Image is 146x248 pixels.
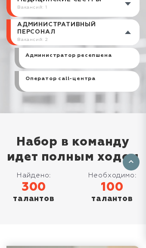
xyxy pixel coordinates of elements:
div: талантов [85,195,140,203]
div: 100 [85,180,140,195]
div: талантов [6,195,61,203]
a: Администратор ресепшена [25,52,112,68]
div: 300 [6,180,61,195]
div: Необходимо: [85,171,140,180]
div: Набор в команду идет полным ходом [6,135,140,165]
div: Найдено: [6,171,61,180]
a: Оператор cаll-центра [25,75,96,92]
